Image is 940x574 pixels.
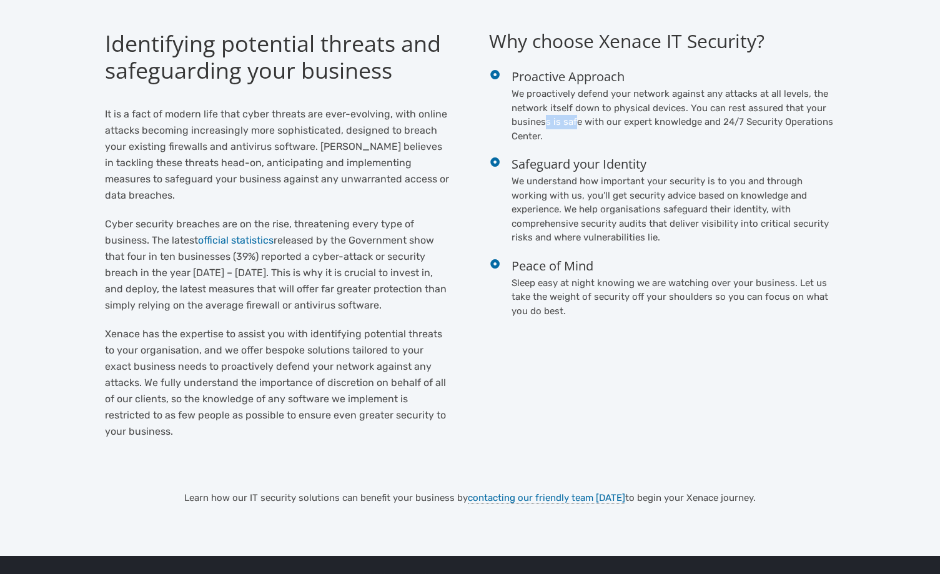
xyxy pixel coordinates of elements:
span: Xenace has the expertise to assist you with identifying potential threats to your organisation, a... [105,328,446,437]
h4: Proactive Approach [512,68,836,85]
a: contacting our friendly team [DATE] [468,492,625,504]
a: official statistics [198,234,274,246]
span: released by the Government show that four in ten businesses (39%) reported a cyber-attack or secu... [105,234,447,311]
span: It is a fact of modern life that cyber threats are ever-evolving, with online attacks becoming in... [105,108,449,201]
h4: Peace of Mind [512,257,836,274]
p: Learn how our IT security solutions can benefit your business by to begin your Xenace journey. [105,490,836,506]
h2: Identifying potential threats and safeguarding your business [105,30,452,84]
p: We understand how important your security is to you and through working with us, you’ll get secur... [512,174,836,245]
h4: Safeguard your Identity [512,156,836,172]
p: We proactively defend your network against any attacks at all levels, the network itself down to ... [512,87,836,143]
h3: Why choose Xenace IT Security? [489,30,836,68]
span: Cyber security breaches are on the rise, threatening every type of business. The latest [105,218,414,246]
p: Sleep easy at night knowing we are watching over your business. Let us take the weight of securit... [512,276,836,319]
